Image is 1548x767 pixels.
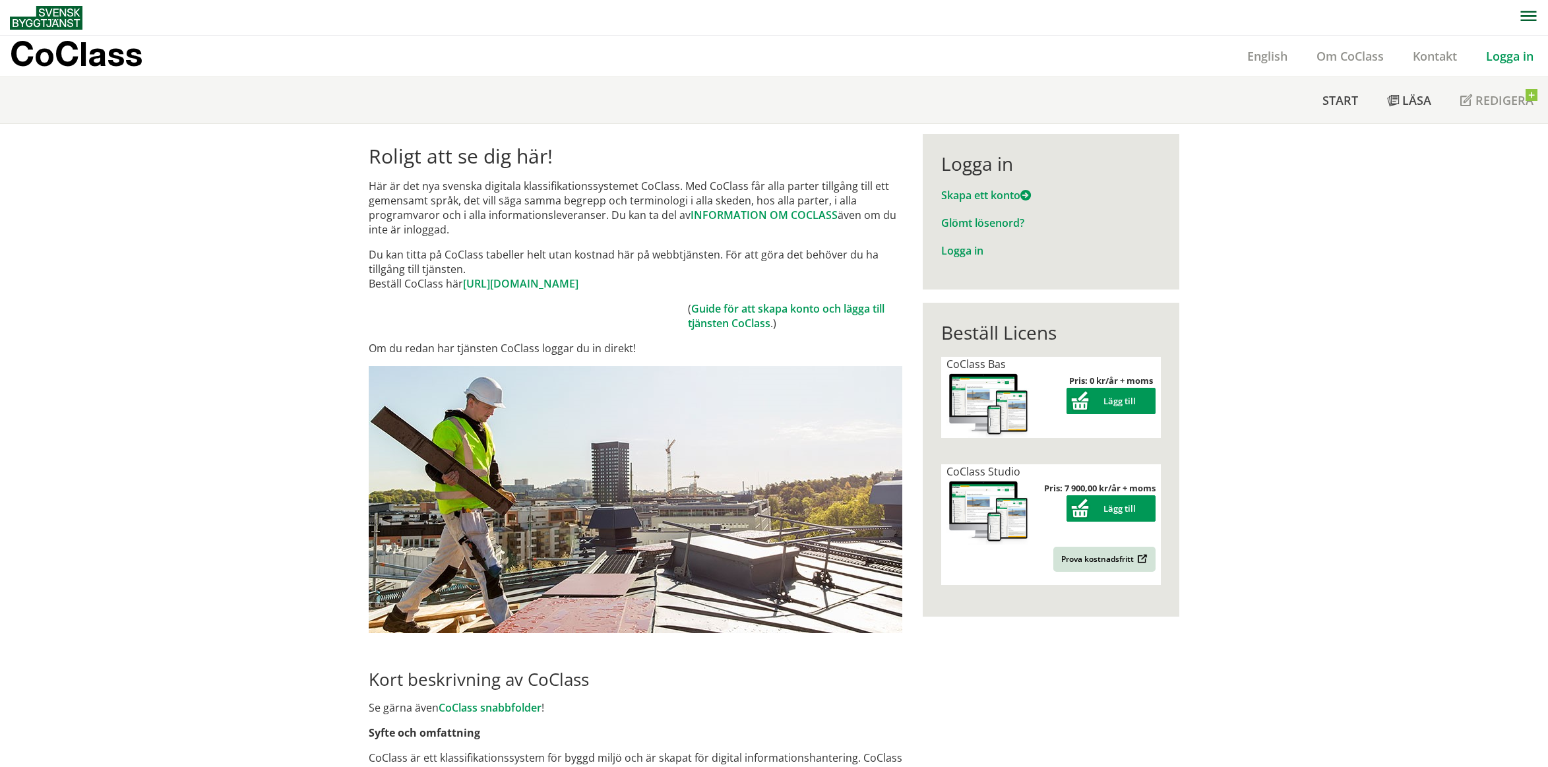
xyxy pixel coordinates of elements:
[439,700,542,715] a: CoClass snabbfolder
[1067,395,1156,407] a: Lägg till
[946,371,1031,438] img: coclass-license.jpg
[688,301,902,330] td: ( .)
[369,341,902,355] p: Om du redan har tjänsten CoClass loggar du in direkt!
[1373,77,1446,123] a: Läsa
[1135,554,1148,564] img: Outbound.png
[688,301,884,330] a: Guide för att skapa konto och lägga till tjänsten CoClass
[1067,495,1156,522] button: Lägg till
[10,36,171,77] a: CoClass
[941,188,1031,202] a: Skapa ett konto
[1308,77,1373,123] a: Start
[10,46,142,61] p: CoClass
[941,321,1161,344] div: Beställ Licens
[1233,48,1302,64] a: English
[369,247,902,291] p: Du kan titta på CoClass tabeller helt utan kostnad här på webbtjänsten. För att göra det behöver ...
[369,669,902,690] h2: Kort beskrivning av CoClass
[1471,48,1548,64] a: Logga in
[941,243,983,258] a: Logga in
[946,357,1006,371] span: CoClass Bas
[1302,48,1398,64] a: Om CoClass
[369,366,902,633] img: login.jpg
[369,144,902,168] h1: Roligt att se dig här!
[941,152,1161,175] div: Logga in
[1322,92,1358,108] span: Start
[369,179,902,237] p: Här är det nya svenska digitala klassifikationssystemet CoClass. Med CoClass får alla parter till...
[691,208,838,222] a: INFORMATION OM COCLASS
[10,6,82,30] img: Svensk Byggtjänst
[463,276,578,291] a: [URL][DOMAIN_NAME]
[1402,92,1431,108] span: Läsa
[1067,388,1156,414] button: Lägg till
[1053,547,1156,572] a: Prova kostnadsfritt
[1069,375,1153,386] strong: Pris: 0 kr/år + moms
[946,479,1031,545] img: coclass-license.jpg
[941,216,1024,230] a: Glömt lösenord?
[1067,503,1156,514] a: Lägg till
[1044,482,1156,494] strong: Pris: 7 900,00 kr/år + moms
[369,700,902,715] p: Se gärna även !
[369,725,480,740] strong: Syfte och omfattning
[946,464,1020,479] span: CoClass Studio
[1398,48,1471,64] a: Kontakt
